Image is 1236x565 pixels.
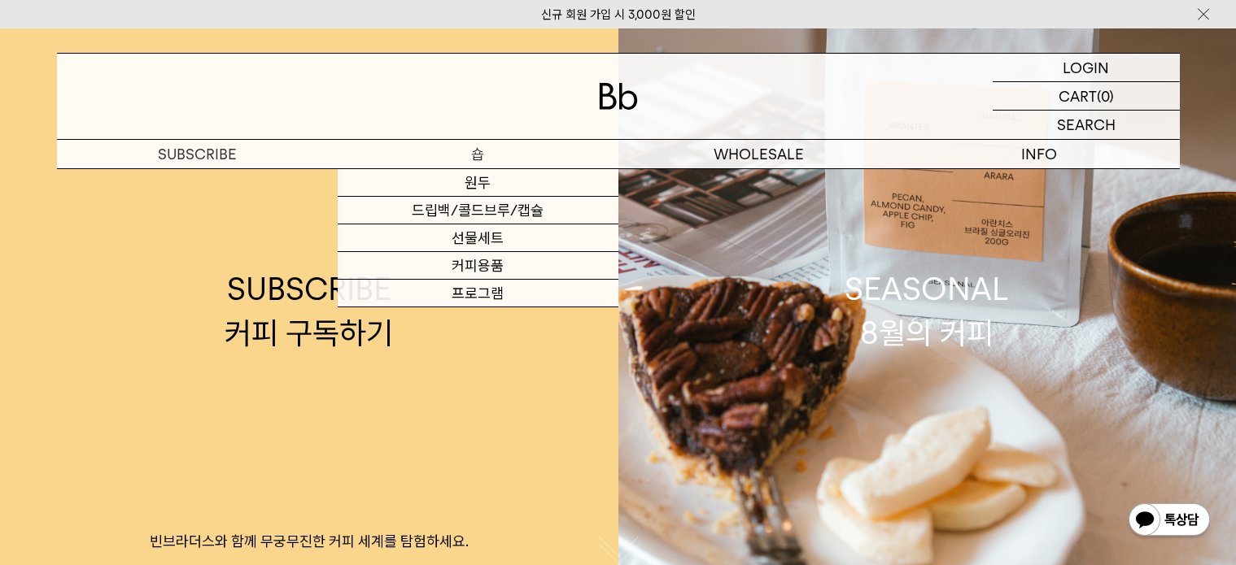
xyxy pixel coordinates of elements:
[338,169,618,197] a: 원두
[338,252,618,280] a: 커피용품
[993,82,1180,111] a: CART (0)
[1097,82,1114,110] p: (0)
[225,267,393,354] div: SUBSCRIBE 커피 구독하기
[338,224,618,252] a: 선물세트
[845,267,1009,354] div: SEASONAL 8월의 커피
[338,197,618,224] a: 드립백/콜드브루/캡슐
[599,83,638,110] img: 로고
[618,140,899,168] p: WHOLESALE
[993,54,1180,82] a: LOGIN
[57,140,338,168] a: SUBSCRIBE
[1063,54,1109,81] p: LOGIN
[338,140,618,168] a: 숍
[1127,502,1212,541] img: 카카오톡 채널 1:1 채팅 버튼
[1059,82,1097,110] p: CART
[541,7,696,22] a: 신규 회원 가입 시 3,000원 할인
[1057,111,1116,139] p: SEARCH
[338,280,618,307] a: 프로그램
[899,140,1180,168] p: INFO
